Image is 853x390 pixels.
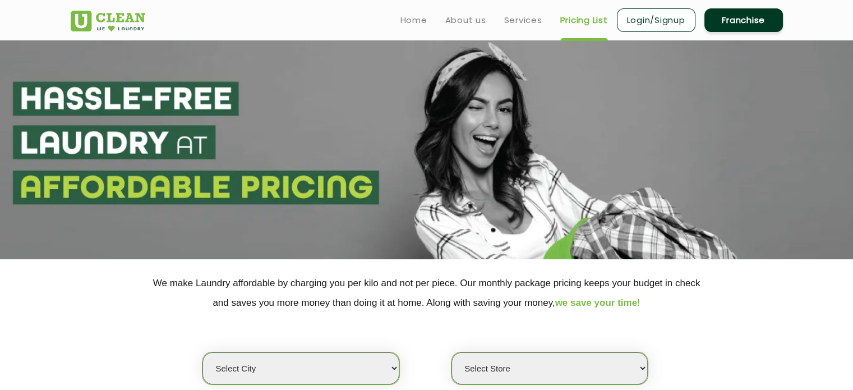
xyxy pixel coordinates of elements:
p: We make Laundry affordable by charging you per kilo and not per piece. Our monthly package pricin... [71,273,783,313]
img: UClean Laundry and Dry Cleaning [71,11,145,31]
a: Pricing List [560,13,608,27]
span: we save your time! [555,297,640,308]
a: About us [445,13,486,27]
a: Login/Signup [617,8,695,32]
a: Franchise [704,8,783,32]
a: Home [400,13,427,27]
a: Services [504,13,542,27]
